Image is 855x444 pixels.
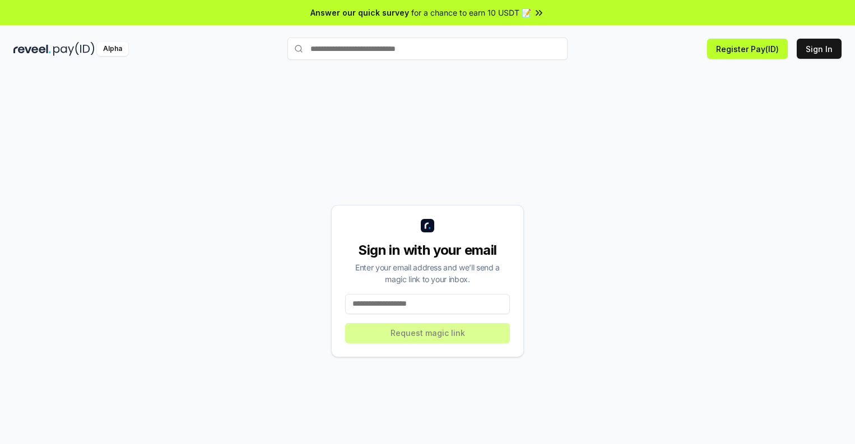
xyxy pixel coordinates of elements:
img: pay_id [53,42,95,56]
button: Sign In [797,39,842,59]
div: Alpha [97,42,128,56]
button: Register Pay(ID) [707,39,788,59]
div: Sign in with your email [345,241,510,259]
img: logo_small [421,219,434,232]
div: Enter your email address and we’ll send a magic link to your inbox. [345,261,510,285]
span: for a chance to earn 10 USDT 📝 [411,7,531,18]
img: reveel_dark [13,42,51,56]
span: Answer our quick survey [310,7,409,18]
